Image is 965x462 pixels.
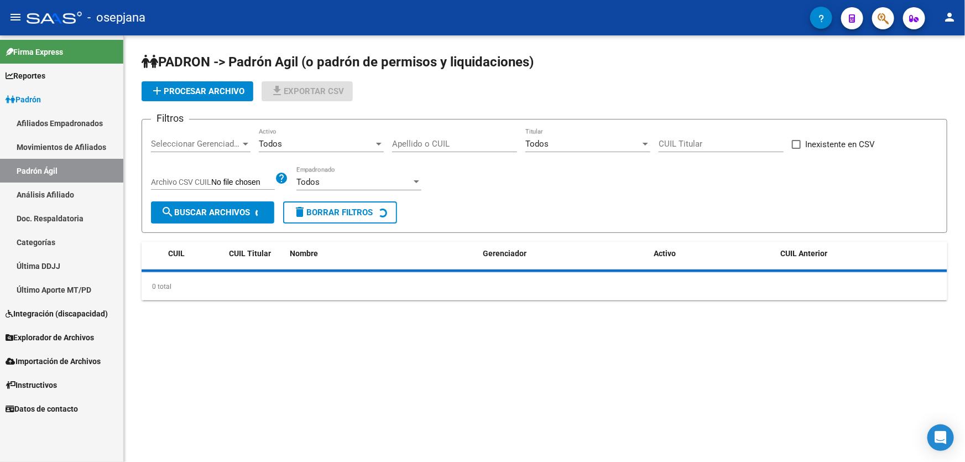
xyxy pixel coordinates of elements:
span: - osepjana [87,6,145,30]
mat-icon: delete [293,205,306,219]
datatable-header-cell: Nombre [285,242,478,266]
span: Explorador de Archivos [6,331,94,344]
span: CUIL [168,249,185,258]
span: Integración (discapacidad) [6,308,108,320]
span: Seleccionar Gerenciador [151,139,241,149]
span: Todos [259,139,282,149]
span: Datos de contacto [6,403,78,415]
span: Buscar Archivos [161,207,250,217]
datatable-header-cell: Activo [650,242,776,266]
span: Exportar CSV [270,86,344,96]
div: Open Intercom Messenger [927,424,954,451]
mat-icon: search [161,205,174,219]
span: CUIL Anterior [781,249,828,258]
datatable-header-cell: Gerenciador [478,242,649,266]
span: Gerenciador [483,249,526,258]
span: Todos [525,139,549,149]
div: 0 total [142,273,947,300]
mat-icon: add [150,84,164,97]
button: Procesar archivo [142,81,253,101]
mat-icon: file_download [270,84,284,97]
datatable-header-cell: CUIL [164,242,225,266]
span: Reportes [6,70,45,82]
span: Todos [296,177,320,187]
button: Exportar CSV [262,81,353,101]
button: Borrar Filtros [283,201,397,224]
input: Archivo CSV CUIL [211,178,275,188]
span: Instructivos [6,379,57,391]
datatable-header-cell: CUIL Anterior [776,242,947,266]
span: Activo [654,249,676,258]
mat-icon: person [943,11,956,24]
h3: Filtros [151,111,189,126]
span: Procesar archivo [150,86,244,96]
span: Importación de Archivos [6,355,101,367]
span: Archivo CSV CUIL [151,178,211,186]
button: Buscar Archivos [151,201,274,224]
span: Firma Express [6,46,63,58]
mat-icon: help [275,172,288,185]
span: Padrón [6,94,41,106]
span: Borrar Filtros [293,207,373,217]
datatable-header-cell: CUIL Titular [225,242,285,266]
span: PADRON -> Padrón Agil (o padrón de permisos y liquidaciones) [142,54,534,70]
span: Inexistente en CSV [805,138,875,151]
span: Nombre [290,249,318,258]
span: CUIL Titular [229,249,271,258]
mat-icon: menu [9,11,22,24]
